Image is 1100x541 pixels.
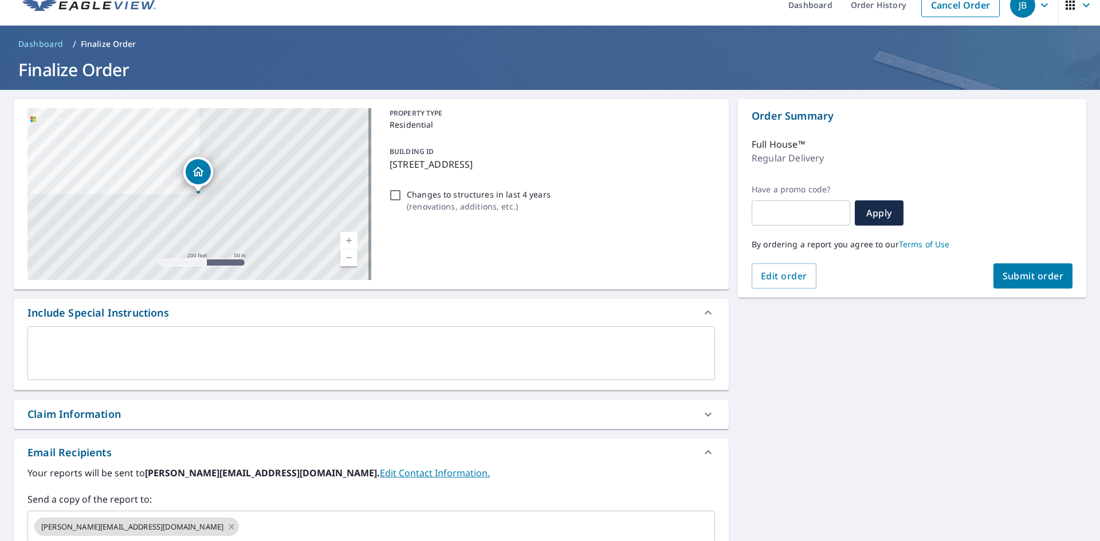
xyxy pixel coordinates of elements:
p: Full House™ [752,137,805,151]
label: Send a copy of the report to: [27,492,715,506]
nav: breadcrumb [14,35,1086,53]
p: [STREET_ADDRESS] [390,157,710,171]
div: Email Recipients [27,445,112,460]
a: Current Level 17, Zoom Out [340,249,357,266]
label: Your reports will be sent to [27,466,715,480]
button: Submit order [993,263,1073,289]
span: Apply [864,207,894,219]
button: Apply [855,200,903,226]
span: Edit order [761,270,807,282]
div: Include Special Instructions [27,305,169,321]
p: Regular Delivery [752,151,824,165]
p: Finalize Order [81,38,136,50]
p: Residential [390,119,710,131]
a: Terms of Use [899,239,950,250]
span: [PERSON_NAME][EMAIL_ADDRESS][DOMAIN_NAME] [34,522,230,532]
p: BUILDING ID [390,147,434,156]
div: [PERSON_NAME][EMAIL_ADDRESS][DOMAIN_NAME] [34,518,239,536]
a: Dashboard [14,35,68,53]
p: Changes to structures in last 4 years [407,188,551,200]
span: Dashboard [18,38,64,50]
div: Claim Information [14,400,729,429]
b: [PERSON_NAME][EMAIL_ADDRESS][DOMAIN_NAME]. [145,467,380,479]
p: PROPERTY TYPE [390,108,710,119]
p: By ordering a report you agree to our [752,239,1072,250]
a: Current Level 17, Zoom In [340,232,357,249]
p: Order Summary [752,108,1072,124]
div: Include Special Instructions [14,299,729,326]
div: Dropped pin, building 1, Residential property, 1315 NORFOLK DR NW CALGARY AB T2K5L5 [183,157,213,192]
span: Submit order [1003,270,1064,282]
button: Edit order [752,263,816,289]
div: Email Recipients [14,439,729,466]
a: EditContactInfo [380,467,490,479]
div: Claim Information [27,406,121,422]
h1: Finalize Order [14,58,1086,81]
li: / [73,37,76,51]
label: Have a promo code? [752,184,850,195]
p: ( renovations, additions, etc. ) [407,200,551,212]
